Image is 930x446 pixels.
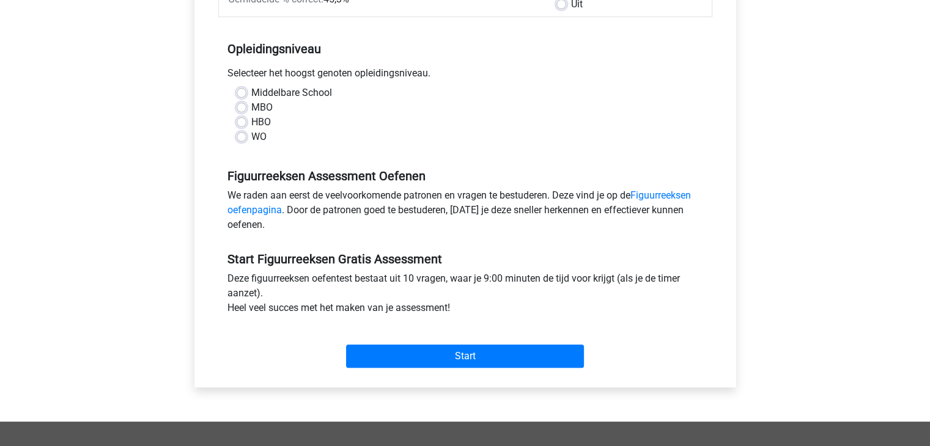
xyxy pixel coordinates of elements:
[251,115,271,130] label: HBO
[251,86,332,100] label: Middelbare School
[346,345,584,368] input: Start
[218,188,712,237] div: We raden aan eerst de veelvoorkomende patronen en vragen te bestuderen. Deze vind je op de . Door...
[218,66,712,86] div: Selecteer het hoogst genoten opleidingsniveau.
[227,37,703,61] h5: Opleidingsniveau
[227,252,703,266] h5: Start Figuurreeksen Gratis Assessment
[251,130,267,144] label: WO
[251,100,273,115] label: MBO
[227,169,703,183] h5: Figuurreeksen Assessment Oefenen
[218,271,712,320] div: Deze figuurreeksen oefentest bestaat uit 10 vragen, waar je 9:00 minuten de tijd voor krijgt (als...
